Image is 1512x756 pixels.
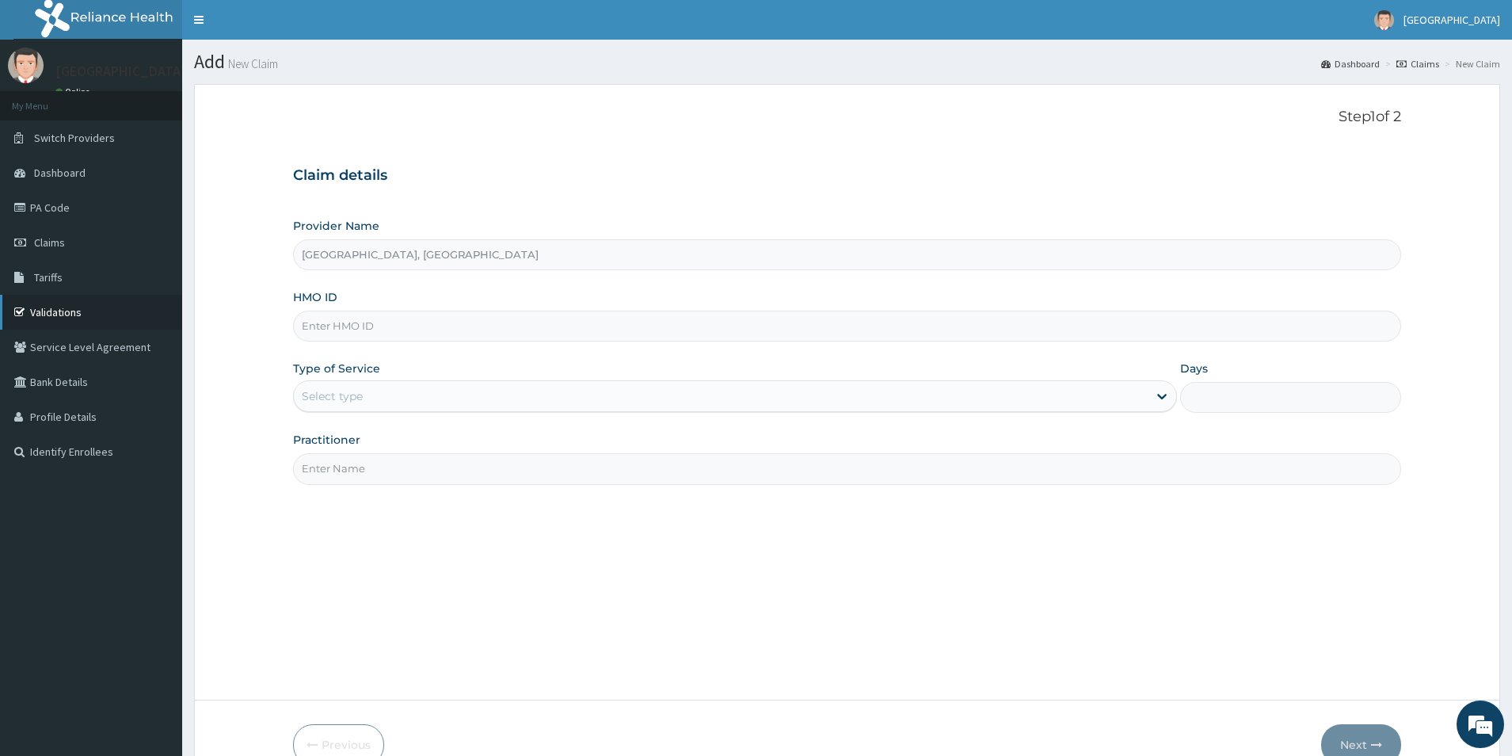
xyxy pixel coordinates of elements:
[34,131,115,145] span: Switch Providers
[293,432,360,448] label: Practitioner
[8,433,302,488] textarea: Type your message and hit 'Enter'
[34,166,86,180] span: Dashboard
[293,361,380,376] label: Type of Service
[293,311,1402,342] input: Enter HMO ID
[293,109,1402,126] p: Step 1 of 2
[29,79,64,119] img: d_794563401_company_1708531726252_794563401
[34,270,63,284] span: Tariffs
[260,8,298,46] div: Minimize live chat window
[8,48,44,83] img: User Image
[1321,57,1380,71] a: Dashboard
[1441,57,1500,71] li: New Claim
[293,218,379,234] label: Provider Name
[1403,13,1500,27] span: [GEOGRAPHIC_DATA]
[55,86,93,97] a: Online
[293,453,1402,484] input: Enter Name
[293,289,337,305] label: HMO ID
[1180,361,1208,376] label: Days
[1374,10,1394,30] img: User Image
[225,58,278,70] small: New Claim
[1396,57,1439,71] a: Claims
[34,235,65,250] span: Claims
[293,167,1402,185] h3: Claim details
[82,89,266,109] div: Chat with us now
[194,52,1500,72] h1: Add
[92,200,219,360] span: We're online!
[302,388,363,404] div: Select type
[55,64,186,78] p: [GEOGRAPHIC_DATA]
